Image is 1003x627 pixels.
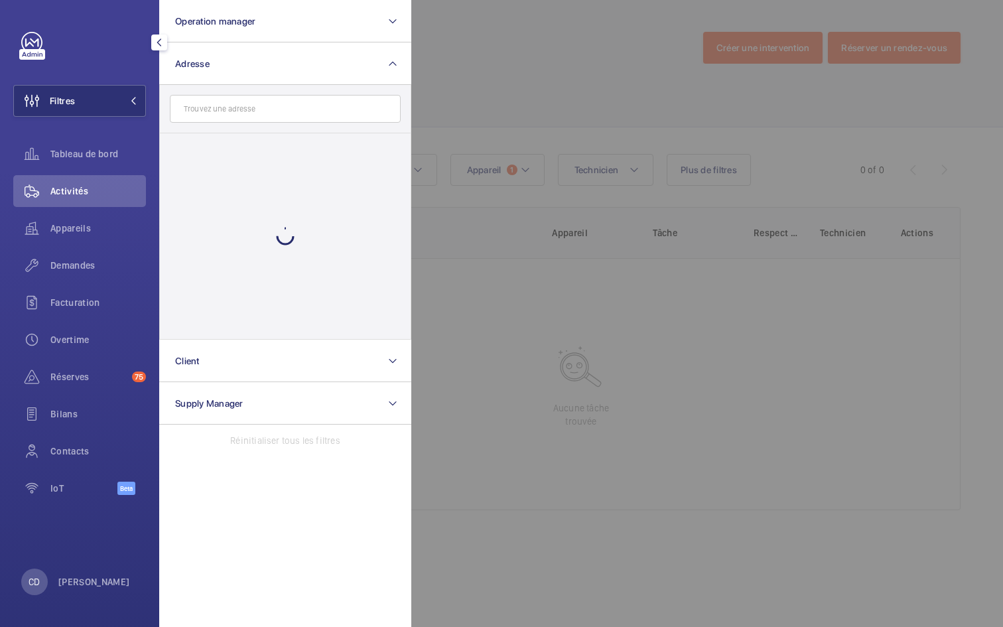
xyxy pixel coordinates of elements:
span: Demandes [50,259,146,272]
span: Filtres [50,94,75,107]
span: IoT [50,482,117,495]
span: Facturation [50,296,146,309]
span: 75 [132,372,146,382]
button: Filtres [13,85,146,117]
span: Bilans [50,407,146,421]
p: CD [29,575,40,589]
span: Réserves [50,370,127,383]
p: [PERSON_NAME] [58,575,130,589]
span: Overtime [50,333,146,346]
span: Beta [117,482,135,495]
span: Appareils [50,222,146,235]
span: Contacts [50,445,146,458]
span: Activités [50,184,146,198]
span: Tableau de bord [50,147,146,161]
